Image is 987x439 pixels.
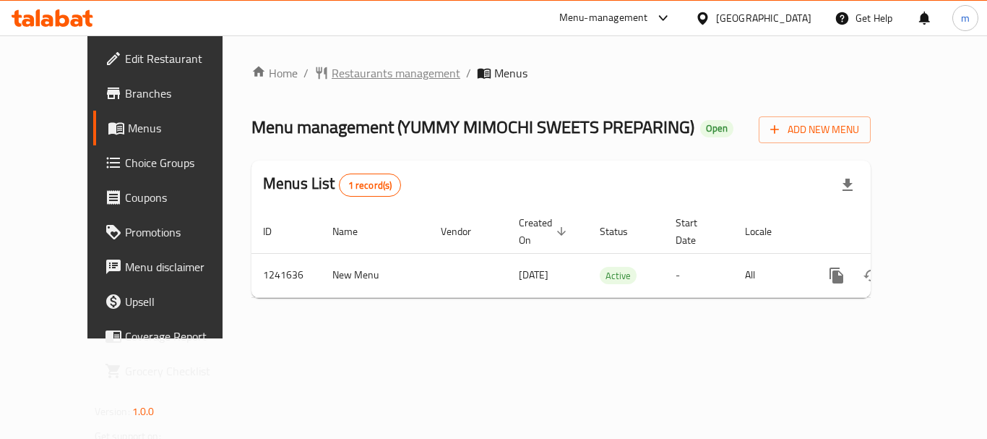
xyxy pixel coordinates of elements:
[716,10,811,26] div: [GEOGRAPHIC_DATA]
[303,64,309,82] li: /
[128,119,241,137] span: Menus
[466,64,471,82] li: /
[125,189,241,206] span: Coupons
[314,64,460,82] a: Restaurants management
[519,214,571,249] span: Created On
[95,402,130,421] span: Version:
[125,258,241,276] span: Menu disclaimer
[132,402,155,421] span: 1.0.0
[93,284,252,319] a: Upsell
[125,328,241,345] span: Coverage Report
[93,354,252,388] a: Grocery Checklist
[664,253,733,297] td: -
[251,111,694,143] span: Menu management ( YUMMY MIMOCHI SWEETS PREPARING )
[494,64,527,82] span: Menus
[251,210,970,298] table: enhanced table
[93,180,252,215] a: Coupons
[93,215,252,250] a: Promotions
[125,154,241,171] span: Choice Groups
[830,168,865,203] div: Export file
[770,121,859,139] span: Add New Menu
[93,76,252,111] a: Branches
[600,223,647,240] span: Status
[93,319,252,354] a: Coverage Report
[251,64,298,82] a: Home
[676,214,716,249] span: Start Date
[559,9,648,27] div: Menu-management
[125,293,241,310] span: Upsell
[93,111,252,145] a: Menus
[263,173,401,197] h2: Menus List
[125,362,241,380] span: Grocery Checklist
[321,253,429,297] td: New Menu
[759,116,871,143] button: Add New Menu
[441,223,490,240] span: Vendor
[808,210,970,254] th: Actions
[700,120,733,137] div: Open
[332,223,376,240] span: Name
[251,253,321,297] td: 1241636
[125,85,241,102] span: Branches
[251,64,871,82] nav: breadcrumb
[340,179,401,192] span: 1 record(s)
[745,223,790,240] span: Locale
[263,223,290,240] span: ID
[93,41,252,76] a: Edit Restaurant
[519,265,548,284] span: [DATE]
[125,223,241,241] span: Promotions
[819,258,854,293] button: more
[93,145,252,180] a: Choice Groups
[332,64,460,82] span: Restaurants management
[93,250,252,284] a: Menu disclaimer
[125,50,241,67] span: Edit Restaurant
[961,10,970,26] span: m
[700,122,733,135] span: Open
[600,268,637,284] span: Active
[854,258,889,293] button: Change Status
[733,253,808,297] td: All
